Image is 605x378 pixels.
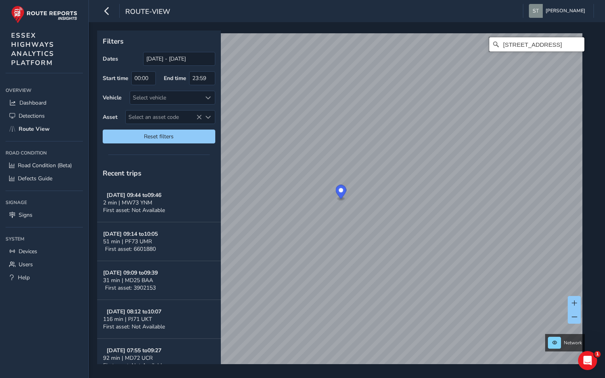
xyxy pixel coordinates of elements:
img: diamond-layout [529,4,543,18]
span: Road Condition (Beta) [18,162,72,169]
span: 31 min | MD25 BAA [103,277,153,284]
a: Road Condition (Beta) [6,159,83,172]
button: Reset filters [103,130,215,143]
label: Vehicle [103,94,122,101]
span: Recent trips [103,168,142,178]
a: Route View [6,122,83,136]
span: First asset: Not Available [103,362,165,369]
div: Select an asset code [202,111,215,124]
a: Devices [6,245,83,258]
strong: [DATE] 09:14 to 10:05 [103,230,158,238]
strong: [DATE] 09:44 to 09:46 [107,191,161,199]
span: Help [18,274,30,281]
div: Map marker [336,185,347,201]
span: Dashboard [19,99,46,107]
span: First asset: 6601880 [105,245,156,253]
span: Route View [19,125,50,133]
div: Road Condition [6,147,83,159]
span: Network [564,340,582,346]
iframe: Intercom live chat [578,351,597,370]
button: [DATE] 09:44 to09:462 min | MW73 YNMFirst asset: Not Available [97,183,221,222]
strong: [DATE] 08:12 to 10:07 [107,308,161,315]
span: Reset filters [109,133,209,140]
img: rr logo [11,6,77,23]
a: Dashboard [6,96,83,109]
span: Devices [19,248,37,255]
input: Search [489,37,584,52]
span: Defects Guide [18,175,52,182]
span: [PERSON_NAME] [546,4,585,18]
span: First asset: 3902153 [105,284,156,292]
label: End time [164,74,186,82]
strong: [DATE] 07:55 to 09:27 [107,347,161,354]
label: Start time [103,74,128,82]
button: [DATE] 08:12 to10:07116 min | PJ71 UKTFirst asset: Not Available [97,300,221,339]
span: 116 min | PJ71 UKT [103,315,152,323]
span: Select an asset code [126,111,202,124]
canvas: Map [100,33,582,373]
p: Filters [103,36,215,46]
span: 2 min | MW73 YNM [103,199,152,206]
div: Signage [6,197,83,208]
span: route-view [125,7,170,18]
a: Signs [6,208,83,221]
span: 92 min | MD72 UCR [103,354,153,362]
span: Signs [19,211,33,219]
span: First asset: Not Available [103,206,165,214]
button: [DATE] 09:09 to09:3931 min | MD25 BAAFirst asset: 3902153 [97,261,221,300]
a: Help [6,271,83,284]
span: Users [19,261,33,268]
div: Overview [6,84,83,96]
span: 1 [594,351,601,357]
strong: [DATE] 09:09 to 09:39 [103,269,158,277]
button: [PERSON_NAME] [529,4,588,18]
label: Asset [103,113,117,121]
span: ESSEX HIGHWAYS ANALYTICS PLATFORM [11,31,54,67]
span: 51 min | PF73 UMR [103,238,152,245]
button: [DATE] 09:14 to10:0551 min | PF73 UMRFirst asset: 6601880 [97,222,221,261]
label: Dates [103,55,118,63]
div: Select vehicle [130,91,202,104]
a: Defects Guide [6,172,83,185]
a: Detections [6,109,83,122]
span: Detections [19,112,45,120]
a: Users [6,258,83,271]
div: System [6,233,83,245]
span: First asset: Not Available [103,323,165,330]
button: [DATE] 07:55 to09:2792 min | MD72 UCRFirst asset: Not Available [97,339,221,378]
